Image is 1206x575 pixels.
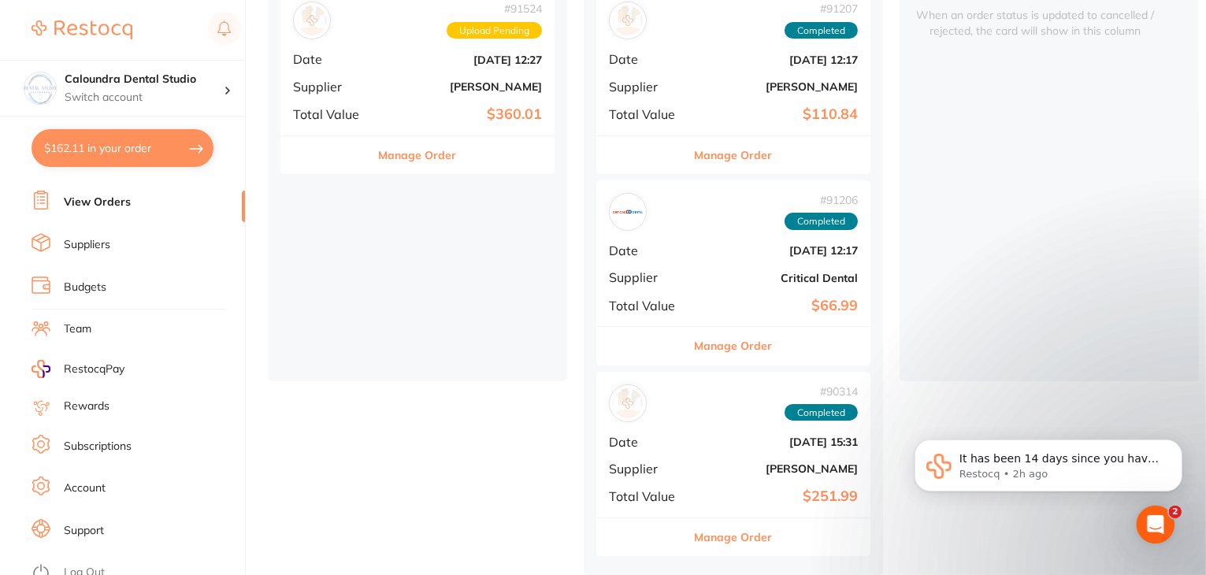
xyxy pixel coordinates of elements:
[35,47,61,72] img: Profile image for Restocq
[24,33,291,85] div: message notification from Restocq, 2h ago. It has been 14 days since you have started your Restoc...
[293,52,372,66] span: Date
[609,270,688,284] span: Supplier
[609,107,688,121] span: Total Value
[32,20,132,39] img: Restocq Logo
[609,299,688,313] span: Total Value
[609,462,688,476] span: Supplier
[613,197,643,227] img: Critical Dental
[69,45,272,61] p: It has been 14 days since you have started your Restocq journey. We wanted to do a check in and s...
[293,80,372,94] span: Supplier
[24,72,56,104] img: Caloundra Dental Studio
[700,106,858,123] b: $110.84
[609,243,688,258] span: Date
[65,90,224,106] p: Switch account
[64,280,106,295] a: Budgets
[609,435,688,449] span: Date
[785,404,858,421] span: Completed
[700,436,858,448] b: [DATE] 15:31
[293,107,372,121] span: Total Value
[64,439,132,454] a: Subscriptions
[64,237,110,253] a: Suppliers
[609,80,688,94] span: Supplier
[32,129,213,167] button: $162.11 in your order
[785,213,858,230] span: Completed
[700,80,858,93] b: [PERSON_NAME]
[609,489,688,503] span: Total Value
[64,321,91,337] a: Team
[695,518,773,556] button: Manage Order
[609,52,688,66] span: Date
[32,360,50,378] img: RestocqPay
[613,388,643,418] img: Adam Dental
[700,298,858,314] b: $66.99
[64,480,106,496] a: Account
[32,360,124,378] a: RestocqPay
[785,2,858,15] span: # 91207
[700,54,858,66] b: [DATE] 12:17
[32,12,132,48] a: Restocq Logo
[64,362,124,377] span: RestocqPay
[1169,506,1182,518] span: 2
[69,61,272,75] p: Message from Restocq, sent 2h ago
[613,6,643,35] img: Henry Schein Halas
[785,22,858,39] span: Completed
[384,80,542,93] b: [PERSON_NAME]
[695,327,773,365] button: Manage Order
[700,244,858,257] b: [DATE] 12:17
[700,462,858,475] b: [PERSON_NAME]
[785,385,858,398] span: # 90314
[891,406,1206,532] iframe: Intercom notifications message
[379,136,457,174] button: Manage Order
[447,22,542,39] span: Upload Pending
[64,195,131,210] a: View Orders
[1137,506,1174,543] iframe: Intercom live chat
[384,54,542,66] b: [DATE] 12:27
[785,194,858,206] span: # 91206
[64,523,104,539] a: Support
[297,6,327,35] img: Henry Schein Halas
[447,2,542,15] span: # 91524
[64,399,109,414] a: Rewards
[695,136,773,174] button: Manage Order
[700,272,858,284] b: Critical Dental
[700,488,858,505] b: $251.99
[384,106,542,123] b: $360.01
[65,72,224,87] h4: Caloundra Dental Studio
